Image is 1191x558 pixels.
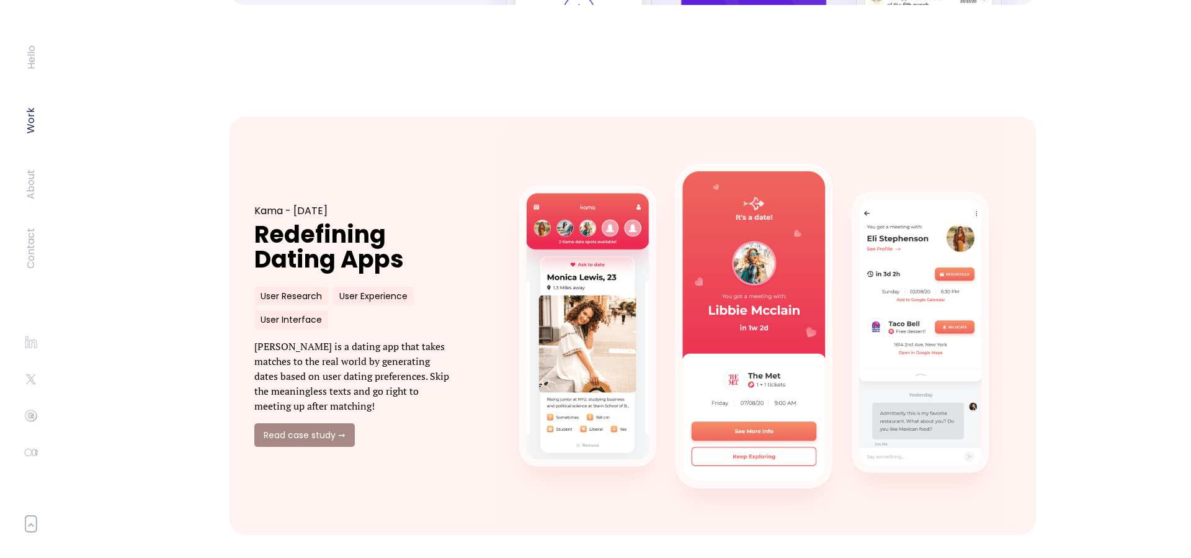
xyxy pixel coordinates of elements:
a: About [25,169,37,199]
div: Kama - [DATE] [254,205,450,217]
h1: Redefining Dating Apps [254,222,450,272]
div: User Experience [333,287,414,305]
a: Hello [25,45,37,69]
a: Contact [25,228,37,269]
p: [PERSON_NAME] is a dating app that takes matches to the real world by generating dates based on u... [254,339,450,413]
a: Work [25,107,37,133]
div: User Research [254,287,328,305]
a: Read case study ➞ [254,423,355,447]
div: User Interface [254,310,328,329]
